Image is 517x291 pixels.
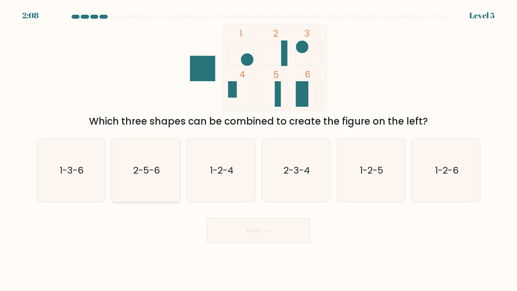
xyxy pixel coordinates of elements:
tspan: 2 [274,27,279,40]
text: 2-5-6 [133,164,160,177]
text: 1-2-4 [210,164,233,177]
text: 1-3-6 [60,164,84,177]
button: Next [207,218,310,243]
tspan: 1 [240,27,243,40]
div: Which three shapes can be combined to create the figure on the left? [41,114,476,129]
div: Level 5 [469,10,495,21]
tspan: 3 [305,27,310,40]
text: 1-2-5 [360,164,383,177]
text: 1-2-6 [435,164,459,177]
tspan: 6 [305,68,311,81]
div: 2:08 [22,10,39,21]
text: 2-3-4 [284,164,310,177]
tspan: 4 [240,68,246,81]
tspan: 5 [274,68,279,81]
